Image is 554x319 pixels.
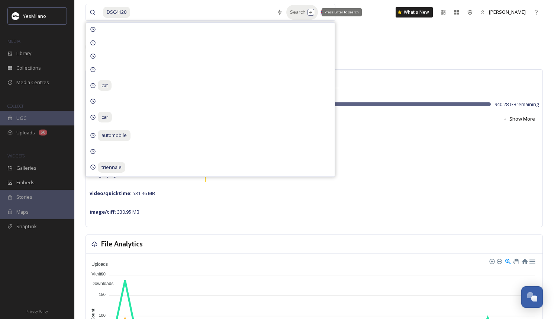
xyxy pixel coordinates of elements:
[7,153,25,159] span: WIDGETS
[98,112,112,122] span: car
[529,258,535,264] div: Menu
[16,165,36,172] span: Galleries
[286,5,318,19] div: Search
[16,194,32,201] span: Stories
[99,272,106,276] tspan: 200
[99,313,106,317] tspan: 100
[16,64,41,71] span: Collections
[26,309,48,314] span: Privacy Policy
[90,190,155,197] span: 531.46 MB
[90,190,132,197] strong: video/quicktime :
[521,258,528,264] div: Reset Zoom
[99,292,106,297] tspan: 150
[101,239,143,249] h3: File Analytics
[86,281,113,286] span: Downloads
[90,208,116,215] strong: image/tiff :
[7,38,20,44] span: MEDIA
[16,223,37,230] span: SnapLink
[513,259,518,263] div: Panning
[505,258,511,264] div: Selection Zoom
[39,130,47,135] div: 50
[26,306,48,315] a: Privacy Policy
[489,9,526,15] span: [PERSON_NAME]
[16,129,35,136] span: Uploads
[521,286,543,308] button: Open Chat
[12,12,19,20] img: Logo%20YesMilano%40150x.png
[7,103,23,109] span: COLLECT
[496,258,502,264] div: Zoom Out
[499,112,539,126] button: Show More
[98,130,131,141] span: automobile
[86,262,108,267] span: Uploads
[495,101,539,108] span: 940.28 GB remaining
[16,115,26,122] span: UGC
[489,258,494,264] div: Zoom In
[396,7,433,17] a: What's New
[318,6,331,19] div: 🇬🇧
[16,179,35,186] span: Embeds
[23,13,46,19] span: YesMilano
[477,5,529,19] a: [PERSON_NAME]
[103,7,130,17] span: DSC4120
[98,162,125,173] span: triennale
[16,208,29,216] span: Maps
[98,80,112,91] span: cat
[322,8,362,16] div: Press Enter to search
[16,79,49,86] span: Media Centres
[90,208,139,215] span: 330.95 MB
[16,50,31,57] span: Library
[86,271,103,277] span: Views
